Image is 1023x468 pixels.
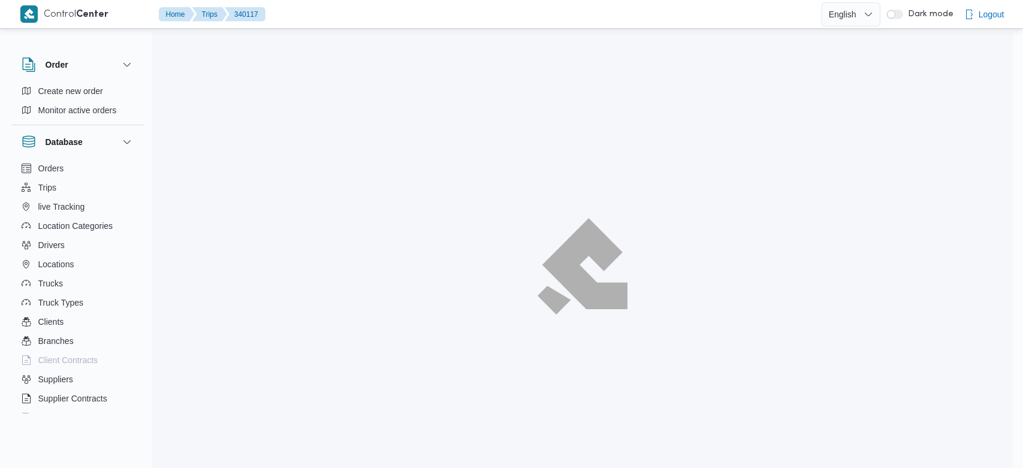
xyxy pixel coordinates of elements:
span: Drivers [38,238,65,252]
button: Monitor active orders [17,101,139,120]
img: X8yXhbKr1z7QwAAAABJRU5ErkJggg== [20,5,38,23]
span: Truck Types [38,295,83,310]
span: Create new order [38,84,103,98]
span: Trips [38,180,57,195]
button: Order [22,58,134,72]
span: Dark mode [903,10,953,19]
span: Devices [38,410,68,425]
span: Monitor active orders [38,103,117,117]
button: Database [22,135,134,149]
button: Orders [17,159,139,178]
button: Trips [192,7,227,22]
span: Orders [38,161,64,176]
button: Suppliers [17,370,139,389]
button: Supplier Contracts [17,389,139,408]
div: Order [12,81,144,125]
button: Locations [17,255,139,274]
div: Database [12,159,144,418]
button: Truck Types [17,293,139,312]
button: Devices [17,408,139,427]
span: Logout [979,7,1004,22]
b: Center [76,10,108,19]
span: Supplier Contracts [38,391,107,406]
button: Home [159,7,195,22]
span: Clients [38,315,64,329]
span: Location Categories [38,219,113,233]
button: live Tracking [17,197,139,216]
span: Client Contracts [38,353,98,367]
button: Drivers [17,235,139,255]
button: Location Categories [17,216,139,235]
button: Client Contracts [17,351,139,370]
button: Create new order [17,81,139,101]
img: ILLA Logo [544,225,621,307]
span: Trucks [38,276,63,291]
h3: Database [46,135,83,149]
button: Trips [17,178,139,197]
span: live Tracking [38,200,85,214]
span: Locations [38,257,74,271]
span: Branches [38,334,74,348]
h3: Order [46,58,68,72]
button: Logout [959,2,1009,26]
button: Branches [17,331,139,351]
button: Trucks [17,274,139,293]
button: Clients [17,312,139,331]
span: Suppliers [38,372,73,387]
button: 340117 [225,7,265,22]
